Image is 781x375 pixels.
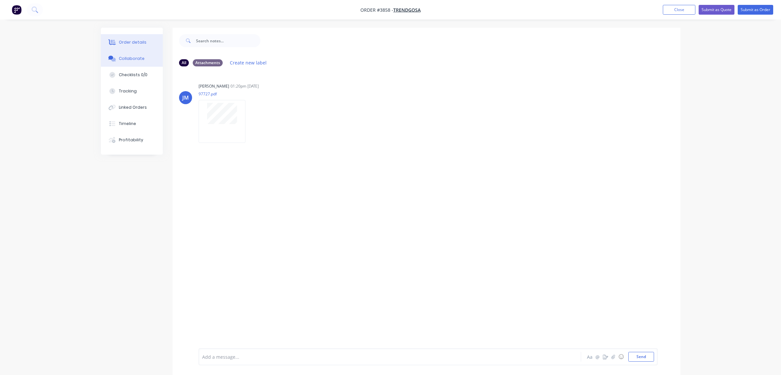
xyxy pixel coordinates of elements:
div: Tracking [119,88,137,94]
div: 01:20pm [DATE] [230,83,259,89]
a: Trendgosa [393,7,421,13]
div: Linked Orders [119,104,147,110]
div: Attachments [193,59,223,66]
div: Profitability [119,137,143,143]
button: ☺ [617,353,625,361]
button: Create new label [227,58,270,67]
button: @ [594,353,602,361]
div: Collaborate [119,56,145,62]
div: All [179,59,189,66]
button: Timeline [101,116,163,132]
button: Checklists 0/0 [101,67,163,83]
button: Order details [101,34,163,50]
button: Submit as Quote [699,5,734,15]
span: Order #3858 - [360,7,393,13]
button: Send [628,352,654,362]
button: Tracking [101,83,163,99]
p: 97727.pdf [199,91,252,97]
div: Timeline [119,121,136,127]
button: Profitability [101,132,163,148]
button: Collaborate [101,50,163,67]
input: Search notes... [196,34,260,47]
div: Order details [119,39,146,45]
div: JM [182,94,189,102]
button: Linked Orders [101,99,163,116]
button: Submit as Order [738,5,773,15]
button: Close [663,5,695,15]
img: Factory [12,5,21,15]
div: [PERSON_NAME] [199,83,229,89]
button: Aa [586,353,594,361]
div: Checklists 0/0 [119,72,147,78]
